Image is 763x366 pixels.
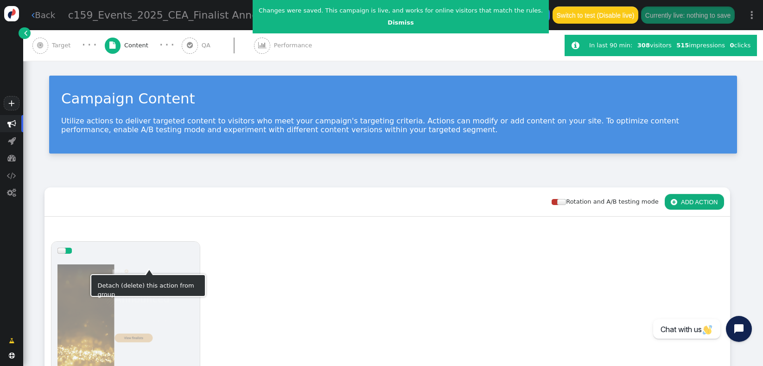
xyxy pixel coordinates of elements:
[730,42,734,49] b: 0
[676,42,725,49] span: impressions
[637,42,650,49] b: 308
[552,197,665,206] div: Rotation and A/B testing mode
[202,41,214,50] span: QA
[258,42,267,49] span: 
[32,30,105,61] a:  Target · · ·
[105,30,182,61] a:  Content · · ·
[730,42,750,49] span: clicks
[109,42,115,49] span: 
[741,1,763,29] a: ⋮
[7,119,16,128] span: 
[671,199,677,205] span: 
[24,28,27,38] span: 
[9,353,15,359] span: 
[665,194,724,210] button: ADD ACTION
[68,9,289,21] span: c159_Events_2025_CEA_Finalist Announced
[32,11,35,19] span: 
[187,42,193,49] span: 
[182,30,254,61] a:  QA
[124,41,152,50] span: Content
[61,116,725,134] p: Utilize actions to deliver targeted content to visitors who meet your campaign's targeting criter...
[32,9,55,21] a: Back
[572,41,579,50] span: 
[254,30,331,61] a:  Performance
[641,6,734,23] button: Currently live: nothing to save
[7,188,16,197] span: 
[52,41,74,50] span: Target
[388,19,413,26] a: Dismiss
[553,6,638,23] button: Switch to test (Disable live)
[4,6,19,21] img: logo-icon.svg
[82,39,96,51] div: · · ·
[4,96,19,110] a: +
[3,333,20,349] a: 
[635,41,674,50] div: visitors
[7,154,16,162] span: 
[159,39,174,51] div: · · ·
[8,136,16,145] span: 
[19,27,30,39] a: 
[97,281,199,290] div: Detach (delete) this action from group
[589,41,635,50] div: In last 90 min:
[7,171,16,180] span: 
[676,42,689,49] b: 515
[9,336,14,346] span: 
[274,41,316,50] span: Performance
[61,88,725,109] div: Campaign Content
[37,42,43,49] span: 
